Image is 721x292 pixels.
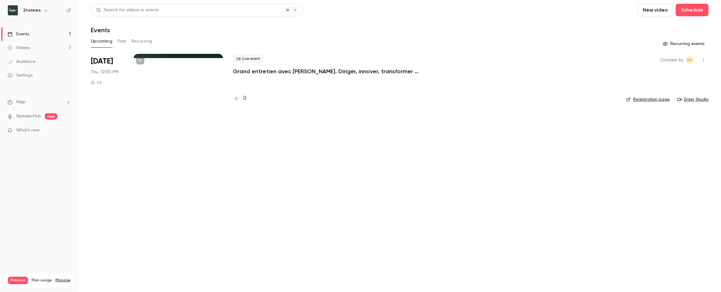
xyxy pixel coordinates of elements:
[131,36,152,46] button: Recurring
[91,36,112,46] button: Upcoming
[32,278,52,283] span: Plan usage
[626,96,670,103] a: Registration page
[8,5,18,15] img: 2tonnes
[233,55,264,63] span: Live event
[16,113,41,120] a: SpeakerHub
[677,96,708,103] a: Enter Studio
[8,59,35,65] div: Audience
[637,4,673,16] button: New video
[676,4,708,16] button: Schedule
[55,278,70,283] a: Manage
[687,56,693,64] span: GP
[16,99,25,105] span: Help
[233,94,246,103] a: 0
[23,7,41,13] h6: 2tonnes
[91,56,113,66] span: [DATE]
[660,39,708,49] button: Recurring events
[16,127,40,134] span: What's new
[91,80,101,85] div: 1 h
[8,277,28,284] span: Premium
[91,26,110,34] h1: Events
[660,56,683,64] span: Created by
[8,99,71,105] li: help-dropdown-opener
[8,45,30,51] div: Videos
[45,113,57,120] span: new
[91,54,124,104] div: Oct 16 Thu, 12:00 PM (Europe/Paris)
[91,69,118,75] span: Thu, 12:00 PM
[8,72,33,79] div: Settings
[96,7,159,13] div: Search for videos or events
[117,36,126,46] button: Past
[63,128,71,133] iframe: Noticeable Trigger
[243,94,246,103] h4: 0
[8,31,29,37] div: Events
[233,68,421,75] a: Grand entretien avec [PERSON_NAME]. Diriger, innover, transformer en période d’incertitude : peut...
[686,56,693,64] span: Gabrielle Piot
